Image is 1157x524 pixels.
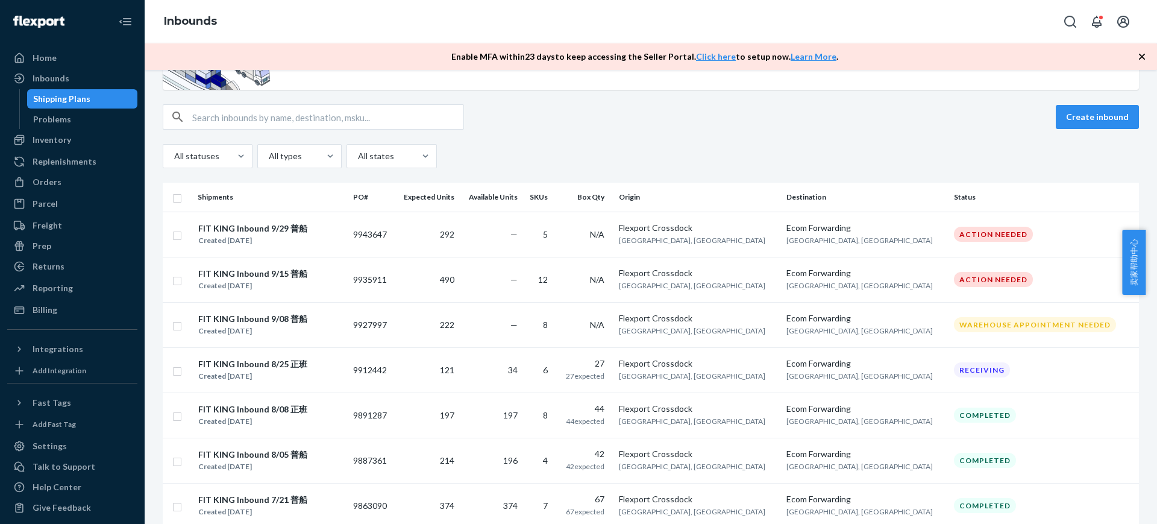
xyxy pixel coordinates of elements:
span: [GEOGRAPHIC_DATA], [GEOGRAPHIC_DATA] [786,371,933,380]
a: Prep [7,236,137,256]
span: N/A [590,229,604,239]
div: Inventory [33,134,71,146]
span: [GEOGRAPHIC_DATA], [GEOGRAPHIC_DATA] [619,462,765,471]
div: Completed [954,408,1016,423]
span: 12 [538,274,548,285]
div: Created [DATE] [198,280,307,292]
div: 27 [562,358,605,370]
a: Orders [7,172,137,192]
div: Integrations [33,343,83,355]
span: [GEOGRAPHIC_DATA], [GEOGRAPHIC_DATA] [786,326,933,335]
a: Inventory [7,130,137,150]
a: Help Center [7,478,137,497]
span: 8 [543,410,548,420]
div: Flexport Crossdock [619,403,777,415]
div: Flexport Crossdock [619,267,777,279]
div: Created [DATE] [198,506,307,518]
div: Shipping Plans [33,93,90,105]
span: 44 expected [566,417,604,426]
div: FIT KING Inbound 8/08 正班 [198,403,307,415]
a: Freight [7,216,137,235]
div: Help Center [33,481,81,493]
div: Flexport Crossdock [619,493,777,505]
span: 42 expected [566,462,604,471]
span: N/A [590,274,604,285]
div: Flexport Crossdock [619,222,777,234]
div: Created [DATE] [198,415,307,428]
span: 8 [543,320,548,330]
span: — [510,274,518,285]
span: [GEOGRAPHIC_DATA], [GEOGRAPHIC_DATA] [619,371,765,380]
span: 6 [543,365,548,375]
div: Ecom Forwarding [786,312,944,324]
a: Problems [27,110,138,129]
span: 34 [508,365,518,375]
div: Warehouse Appointment Needed [954,317,1116,332]
div: Ecom Forwarding [786,358,944,370]
th: PO# [348,183,395,212]
span: 222 [440,320,454,330]
a: Reporting [7,279,137,298]
th: Origin [614,183,782,212]
div: Prep [33,240,51,252]
div: Created [DATE] [198,235,307,247]
span: [GEOGRAPHIC_DATA], [GEOGRAPHIC_DATA] [786,281,933,290]
div: Billing [33,304,57,316]
div: Add Fast Tag [33,419,76,429]
a: Home [7,48,137,68]
td: 9943647 [348,212,395,257]
span: [GEOGRAPHIC_DATA], [GEOGRAPHIC_DATA] [619,417,765,426]
a: Shipping Plans [27,89,138,109]
span: 214 [440,455,454,466]
th: SKUs [522,183,557,212]
a: Replenishments [7,152,137,171]
div: Created [DATE] [198,370,307,382]
a: Parcel [7,194,137,213]
div: 67 [562,493,605,505]
button: Open notifications [1085,10,1109,34]
span: [GEOGRAPHIC_DATA], [GEOGRAPHIC_DATA] [786,236,933,245]
span: 374 [503,500,518,511]
div: Completed [954,498,1016,513]
div: Ecom Forwarding [786,403,944,415]
div: Ecom Forwarding [786,222,944,234]
button: Close Navigation [113,10,137,34]
a: Inbounds [164,14,217,28]
span: 27 expected [566,371,604,380]
span: 7 [543,500,548,511]
div: Fast Tags [33,397,71,409]
button: Create inbound [1056,105,1139,129]
span: 292 [440,229,454,239]
a: Click here [696,51,736,62]
div: Parcel [33,198,58,210]
span: N/A [590,320,604,330]
button: Open account menu [1111,10,1135,34]
th: Expected Units [395,183,459,212]
a: Inbounds [7,69,137,88]
div: Created [DATE] [198,461,307,473]
div: 44 [562,403,605,415]
a: Returns [7,257,137,276]
div: Completed [954,453,1016,468]
div: FIT KING Inbound 8/05 普船 [198,449,307,461]
div: FIT KING Inbound 7/21 普船 [198,494,307,506]
div: Freight [33,219,62,232]
div: Receiving [954,362,1010,377]
span: 197 [440,410,454,420]
div: Home [33,52,57,64]
span: [GEOGRAPHIC_DATA], [GEOGRAPHIC_DATA] [619,281,765,290]
span: [GEOGRAPHIC_DATA], [GEOGRAPHIC_DATA] [619,236,765,245]
td: 9935911 [348,257,395,302]
div: Action Needed [954,272,1033,287]
button: Give Feedback [7,498,137,517]
div: Returns [33,260,64,273]
td: 9927997 [348,302,395,347]
div: Flexport Crossdock [619,312,777,324]
div: Flexport Crossdock [619,358,777,370]
span: 5 [543,229,548,239]
th: Status [949,183,1139,212]
span: [GEOGRAPHIC_DATA], [GEOGRAPHIC_DATA] [619,507,765,516]
div: Settings [33,440,67,452]
div: Ecom Forwarding [786,493,944,505]
div: Created [DATE] [198,325,307,337]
